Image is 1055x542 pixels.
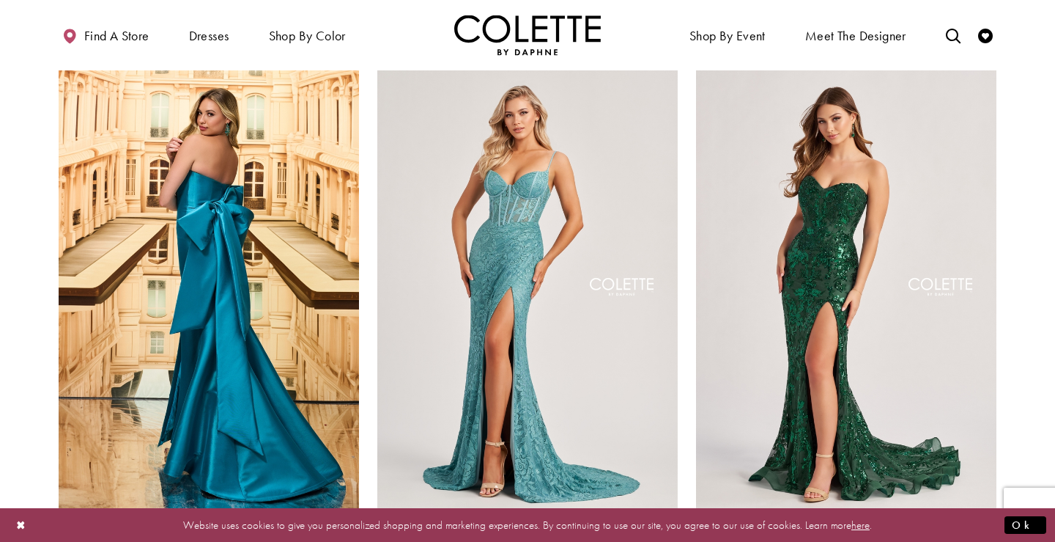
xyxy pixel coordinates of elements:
[185,15,233,55] span: Dresses
[454,15,601,55] img: Colette by Daphne
[686,15,769,55] span: Shop By Event
[802,15,910,55] a: Meet the designer
[805,29,906,43] span: Meet the designer
[59,70,359,508] a: Visit Colette by Daphne Style No. CL8470 Page
[974,15,996,55] a: Check Wishlist
[9,512,34,538] button: Close Dialog
[696,70,996,508] a: Visit Colette by Daphne Style No. CL8440 Page
[377,70,678,508] a: Visit Colette by Daphne Style No. CL8405 Page
[942,15,964,55] a: Toggle search
[1004,516,1046,534] button: Submit Dialog
[454,15,601,55] a: Visit Home Page
[269,29,346,43] span: Shop by color
[59,15,152,55] a: Find a store
[189,29,229,43] span: Dresses
[105,515,949,535] p: Website uses cookies to give you personalized shopping and marketing experiences. By continuing t...
[84,29,149,43] span: Find a store
[689,29,766,43] span: Shop By Event
[851,517,870,532] a: here
[265,15,349,55] span: Shop by color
